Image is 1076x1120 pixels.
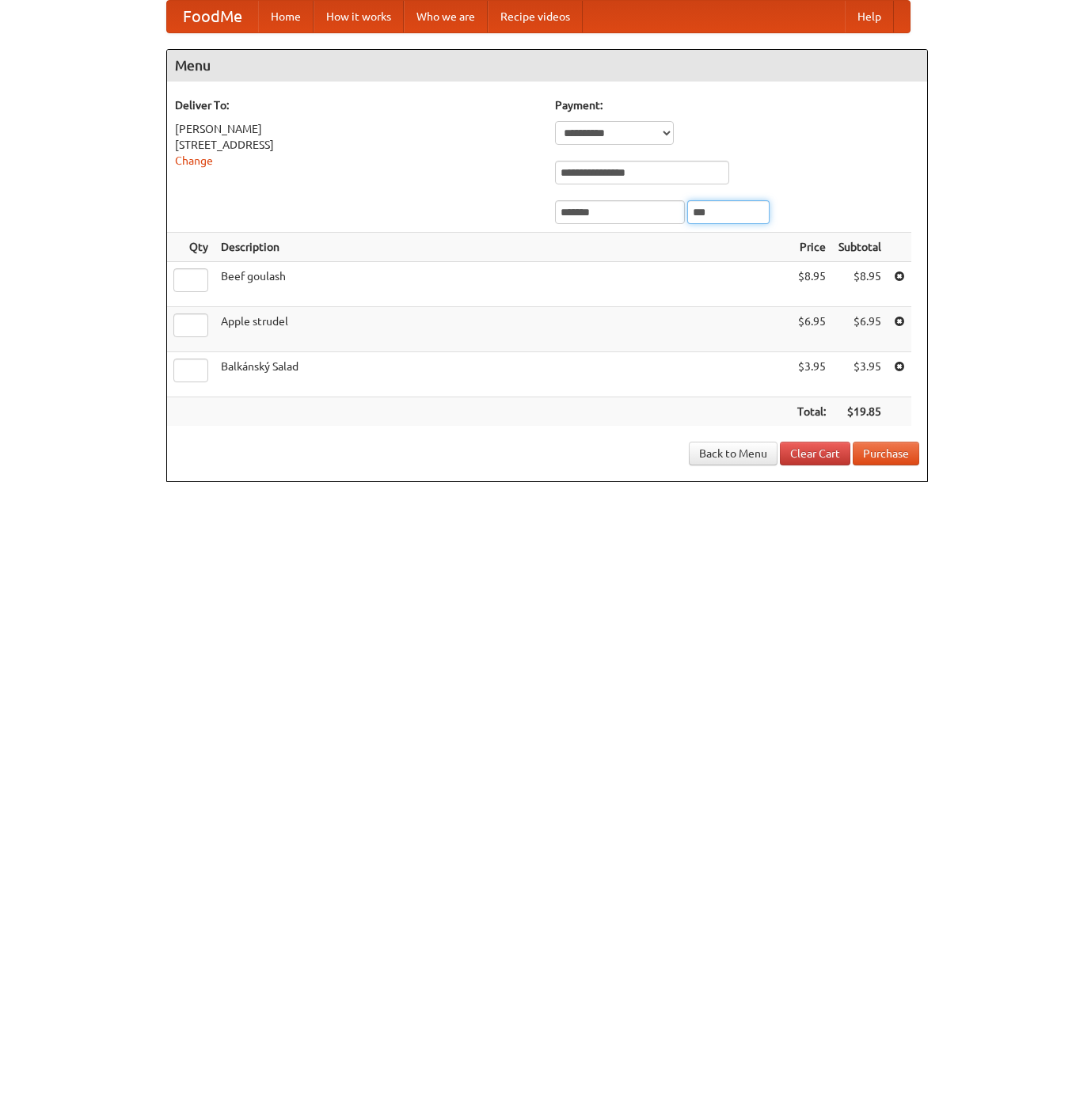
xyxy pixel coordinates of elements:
h5: Deliver To: [175,97,539,113]
div: [STREET_ADDRESS] [175,137,539,153]
td: $6.95 [791,307,832,352]
a: Home [258,1,314,32]
button: Purchase [853,442,919,465]
th: Subtotal [832,233,888,262]
td: $3.95 [832,352,888,397]
td: $8.95 [791,262,832,307]
a: Clear Cart [780,442,850,465]
td: $8.95 [832,262,888,307]
td: Apple strudel [215,307,791,352]
a: Back to Menu [689,442,778,465]
a: FoodMe [167,1,258,32]
a: Who we are [404,1,488,32]
a: How it works [314,1,404,32]
th: Total: [791,397,832,427]
td: $6.95 [832,307,888,352]
td: Balkánský Salad [215,352,791,397]
div: [PERSON_NAME] [175,121,539,137]
td: $3.95 [791,352,832,397]
th: Qty [167,233,215,262]
h4: Menu [167,50,927,82]
h5: Payment: [555,97,919,113]
th: Description [215,233,791,262]
th: Price [791,233,832,262]
a: Change [175,154,213,167]
th: $19.85 [832,397,888,427]
a: Help [845,1,894,32]
td: Beef goulash [215,262,791,307]
a: Recipe videos [488,1,583,32]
